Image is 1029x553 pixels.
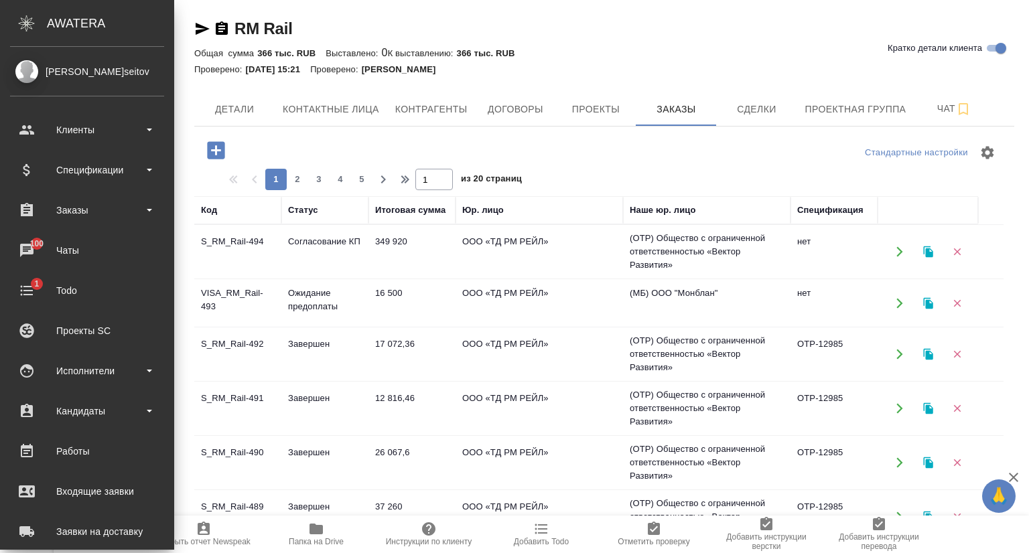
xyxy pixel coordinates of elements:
[362,64,446,74] p: [PERSON_NAME]
[281,493,368,540] td: Завершен
[456,439,623,486] td: ООО «ТД РМ РЕЙЛ»
[3,314,171,347] a: Проекты SC
[922,100,986,117] span: Чат
[456,331,623,378] td: ООО «ТД РМ РЕЙЛ»
[194,439,281,486] td: S_RM_Rail-490
[797,204,864,217] div: Спецификация
[987,482,1010,510] span: 🙏
[330,169,351,190] button: 4
[281,331,368,378] td: Завершен
[310,64,362,74] p: Проверено:
[718,532,815,551] span: Добавить инструкции верстки
[10,481,164,501] div: Входящие заявки
[10,120,164,140] div: Клиенты
[943,449,971,477] button: Удалить
[287,173,308,186] span: 2
[283,101,379,118] span: Контактные лица
[47,10,174,37] div: AWATERA
[943,238,971,266] button: Удалить
[194,228,281,275] td: S_RM_Rail-494
[194,64,246,74] p: Проверено:
[514,537,569,546] span: Добавить Todo
[351,169,372,190] button: 5
[10,200,164,220] div: Заказы
[260,516,372,553] button: Папка на Drive
[287,169,308,190] button: 2
[456,385,623,432] td: ООО «ТД РМ РЕЙЛ»
[281,385,368,432] td: Завершен
[823,516,935,553] button: Добавить инструкции перевода
[281,228,368,275] td: Согласование КП
[563,101,628,118] span: Проекты
[194,45,1014,61] div: 0
[3,434,171,468] a: Работы
[214,21,230,37] button: Скопировать ссылку
[791,228,878,275] td: нет
[368,331,456,378] td: 17 072,36
[234,19,293,37] a: RM Rail
[368,228,456,275] td: 349 920
[201,204,217,217] div: Код
[456,228,623,275] td: ООО «ТД РМ РЕЙЛ»
[982,479,1016,513] button: 🙏
[710,516,823,553] button: Добавить инструкции верстки
[886,341,913,368] button: Открыть
[914,503,942,531] button: Клонировать
[10,522,164,542] div: Заявки на доставку
[914,449,942,477] button: Клонировать
[914,289,942,317] button: Клонировать
[10,64,164,79] div: [PERSON_NAME]seitov
[623,225,791,279] td: (OTP) Общество с ограниченной ответственностью «Вектор Развития»
[914,238,942,266] button: Клонировать
[3,515,171,548] a: Заявки на доставку
[598,516,710,553] button: Отметить проверку
[281,439,368,486] td: Завершен
[386,537,472,546] span: Инструкции по клиенту
[194,331,281,378] td: S_RM_Rail-492
[955,101,971,117] svg: Подписаться
[194,385,281,432] td: S_RM_Rail-491
[457,48,525,58] p: 366 тыс. RUB
[372,516,485,553] button: Инструкции по клиенту
[395,101,468,118] span: Контрагенты
[198,137,234,164] button: Добавить проект
[246,64,311,74] p: [DATE] 15:21
[368,439,456,486] td: 26 067,6
[791,331,878,378] td: OTP-12985
[308,169,330,190] button: 3
[351,173,372,186] span: 5
[791,493,878,540] td: OTP-12985
[791,280,878,327] td: нет
[623,436,791,489] td: (OTP) Общество с ограниченной ответственностью «Вектор Развития»
[791,385,878,432] td: OTP-12985
[483,101,547,118] span: Договоры
[485,516,598,553] button: Добавить Todo
[888,42,982,55] span: Кратко детали клиента
[724,101,788,118] span: Сделки
[10,240,164,260] div: Чаты
[461,171,522,190] span: из 20 страниц
[886,395,913,422] button: Открыть
[10,361,164,381] div: Исполнители
[388,48,457,58] p: К выставлению:
[623,382,791,435] td: (OTP) Общество с ограниченной ответственностью «Вектор Развития»
[630,204,696,217] div: Наше юр. лицо
[194,493,281,540] td: S_RM_Rail-489
[805,101,906,118] span: Проектная группа
[157,537,251,546] span: Открыть отчет Newspeak
[886,503,913,531] button: Открыть
[644,101,708,118] span: Заказы
[3,274,171,307] a: 1Todo
[330,173,351,186] span: 4
[10,281,164,301] div: Todo
[10,160,164,180] div: Спецификации
[10,401,164,421] div: Кандидаты
[791,439,878,486] td: OTP-12985
[308,173,330,186] span: 3
[3,234,171,267] a: 100Чаты
[886,238,913,266] button: Открыть
[456,280,623,327] td: ООО «ТД РМ РЕЙЛ»
[886,289,913,317] button: Открыть
[914,341,942,368] button: Клонировать
[257,48,326,58] p: 366 тыс. RUB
